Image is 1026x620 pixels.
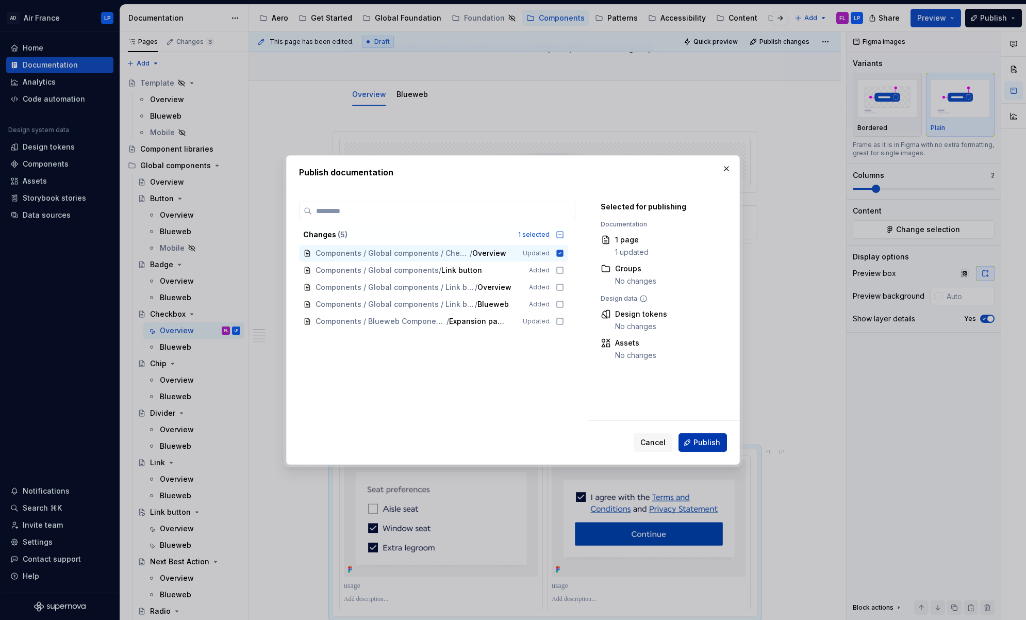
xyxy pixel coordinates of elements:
div: Assets [615,338,656,348]
span: / [439,265,441,275]
span: Added [529,266,550,274]
button: Publish [679,433,727,452]
span: / [470,248,472,258]
span: Blueweb [477,299,509,309]
span: / [475,299,477,309]
button: Cancel [634,433,672,452]
span: / [475,282,477,292]
span: Components / Global components [316,265,439,275]
span: / [446,316,449,327]
div: Design data [601,295,722,303]
div: Design tokens [615,309,667,319]
div: No changes [615,321,667,332]
span: Overview [472,248,506,258]
span: Publish [693,437,720,448]
span: ( 5 ) [338,230,347,239]
span: Components / Global components / Checkbox [316,248,470,258]
div: No changes [615,350,656,361]
h2: Publish documentation [299,166,727,178]
div: Changes [303,230,512,240]
span: Updated [523,317,550,325]
div: No changes [615,276,656,286]
div: Documentation [601,220,722,229]
span: Overview [477,282,511,292]
span: Cancel [640,437,666,448]
div: 1 selected [518,231,550,239]
div: Selected for publishing [601,202,722,212]
span: Components / Global components / Link button [316,282,475,292]
span: Added [529,283,550,291]
span: Added [529,300,550,308]
span: Expansion panel [449,316,508,327]
span: Components / Global components / Link button [316,299,475,309]
div: 1 page [615,235,649,245]
div: Groups [615,264,656,274]
span: Link button [441,265,482,275]
div: 1 updated [615,247,649,257]
span: Updated [523,249,550,257]
span: Components / Blueweb Components [316,316,446,327]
